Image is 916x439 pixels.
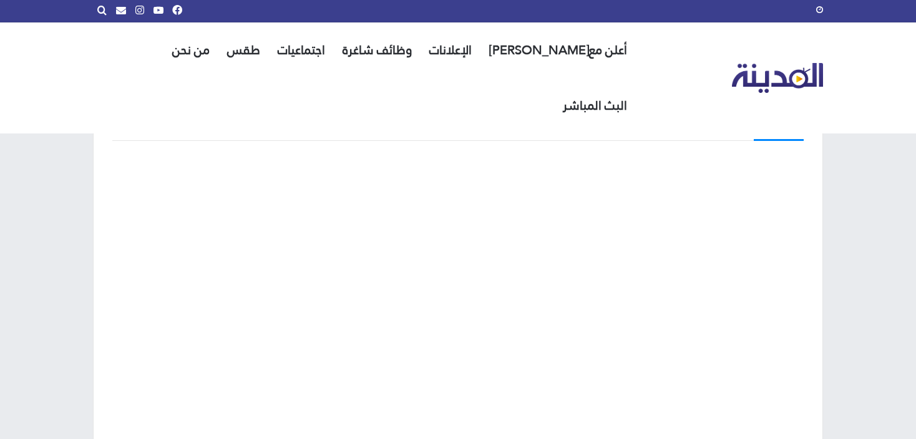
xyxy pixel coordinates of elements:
a: وظائف شاغرة [334,22,421,78]
img: تلفزيون المدينة [732,63,824,94]
a: البث المباشر [554,78,636,133]
a: اجتماعيات [269,22,334,78]
a: الإعلانات [421,22,480,78]
a: أعلن مع[PERSON_NAME] [480,22,636,78]
a: من نحن [163,22,218,78]
a: طقس [218,22,269,78]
